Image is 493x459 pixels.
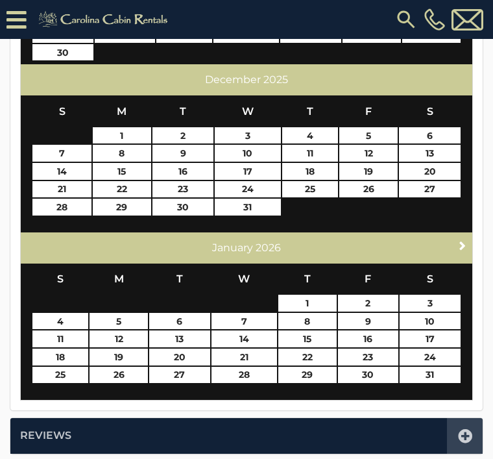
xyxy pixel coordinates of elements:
[400,330,461,347] a: 17
[59,105,66,118] span: Sunday
[93,199,151,216] a: 29
[149,367,210,384] a: 27
[90,349,148,366] a: 19
[215,199,281,216] a: 31
[282,127,339,144] a: 4
[176,273,183,285] span: Tuesday
[32,313,88,330] a: 4
[421,8,448,31] a: [PHONE_NUMBER]
[400,367,461,384] a: 31
[338,295,399,312] a: 2
[394,8,418,31] img: search-regular.svg
[427,273,433,285] span: Saturday
[152,181,213,198] a: 23
[57,273,64,285] span: Sunday
[278,367,337,384] a: 29
[32,44,93,61] a: 30
[278,295,337,312] a: 1
[90,367,148,384] a: 26
[90,313,148,330] a: 5
[149,313,210,330] a: 6
[180,105,186,118] span: Tuesday
[399,145,460,162] a: 13
[256,242,281,254] span: 2026
[339,163,398,180] a: 19
[278,330,337,347] a: 15
[338,367,399,384] a: 30
[278,349,337,366] a: 22
[212,242,253,254] span: January
[282,163,339,180] a: 18
[215,145,281,162] a: 10
[32,145,91,162] a: 7
[338,349,399,366] a: 23
[32,330,88,347] a: 11
[93,163,151,180] a: 15
[215,181,281,198] a: 24
[365,273,371,285] span: Friday
[278,313,337,330] a: 8
[399,181,460,198] a: 27
[338,330,399,347] a: 16
[149,330,210,347] a: 13
[263,73,288,86] span: 2025
[32,163,91,180] a: 14
[365,105,372,118] span: Friday
[20,428,71,443] a: Reviews
[211,313,277,330] a: 7
[32,181,91,198] a: 21
[338,313,399,330] a: 9
[93,127,151,144] a: 1
[304,273,311,285] span: Thursday
[455,238,471,254] a: Next
[307,105,313,118] span: Thursday
[205,73,261,86] span: December
[33,9,176,30] img: Khaki-logo.png
[93,145,151,162] a: 8
[90,330,148,347] a: 12
[238,273,250,285] span: Wednesday
[215,127,281,144] a: 3
[427,105,433,118] span: Saturday
[339,181,398,198] a: 26
[32,367,88,384] a: 25
[282,145,339,162] a: 11
[152,163,213,180] a: 16
[152,127,213,144] a: 2
[93,181,151,198] a: 22
[400,349,461,366] a: 24
[114,273,124,285] span: Monday
[117,105,126,118] span: Monday
[211,367,277,384] a: 28
[152,199,213,216] a: 30
[399,127,460,144] a: 6
[211,349,277,366] a: 21
[282,181,339,198] a: 25
[339,145,398,162] a: 12
[339,127,398,144] a: 5
[211,330,277,347] a: 14
[215,163,281,180] a: 17
[400,295,461,312] a: 3
[400,313,461,330] a: 10
[32,349,88,366] a: 18
[457,240,468,251] span: Next
[242,105,254,118] span: Wednesday
[149,349,210,366] a: 20
[399,163,460,180] a: 20
[32,199,91,216] a: 28
[152,145,213,162] a: 9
